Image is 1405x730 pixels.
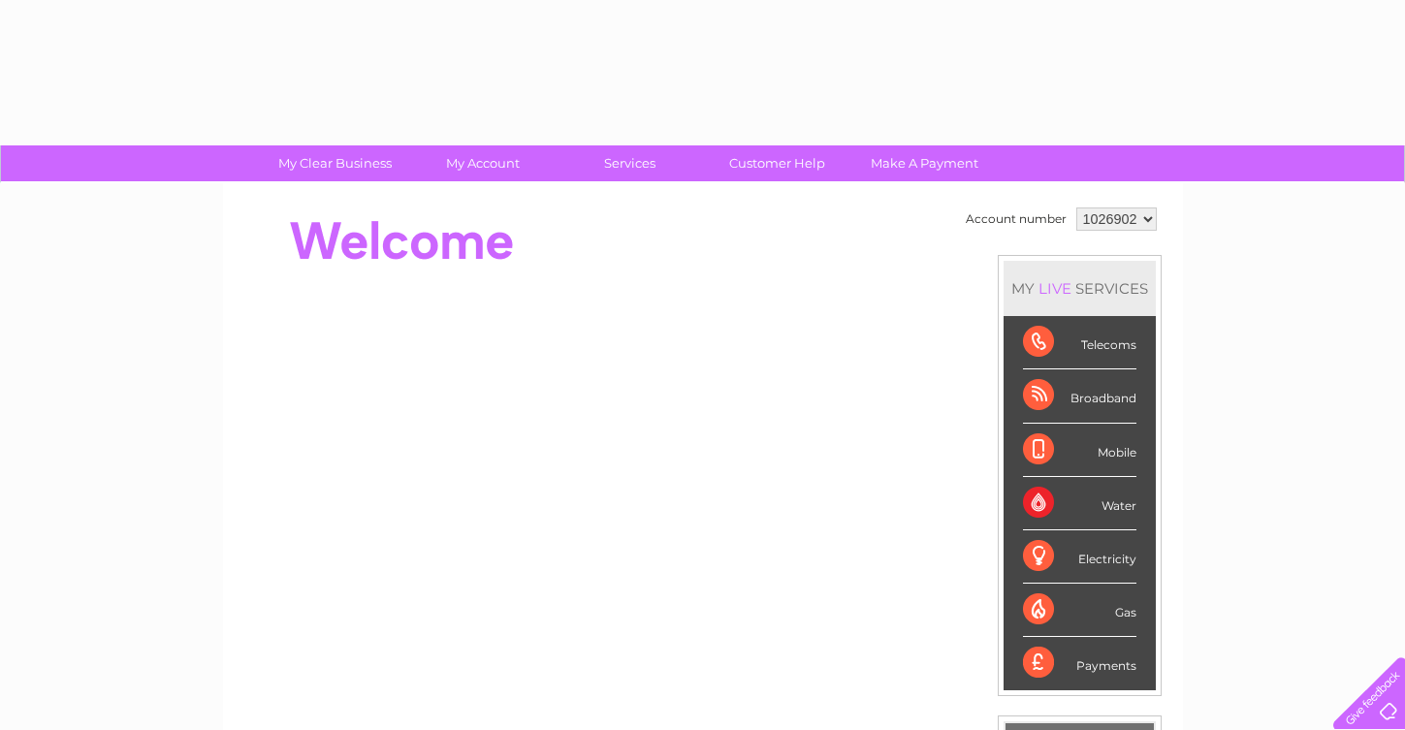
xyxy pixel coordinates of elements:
div: Telecoms [1023,316,1136,369]
div: Electricity [1023,530,1136,584]
div: MY SERVICES [1004,261,1156,316]
td: Account number [961,203,1071,236]
a: Services [550,145,710,181]
a: Make A Payment [845,145,1005,181]
div: Payments [1023,637,1136,689]
div: Water [1023,477,1136,530]
div: Gas [1023,584,1136,637]
div: LIVE [1035,279,1075,298]
a: My Account [402,145,562,181]
div: Broadband [1023,369,1136,423]
a: My Clear Business [255,145,415,181]
a: Customer Help [697,145,857,181]
div: Mobile [1023,424,1136,477]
